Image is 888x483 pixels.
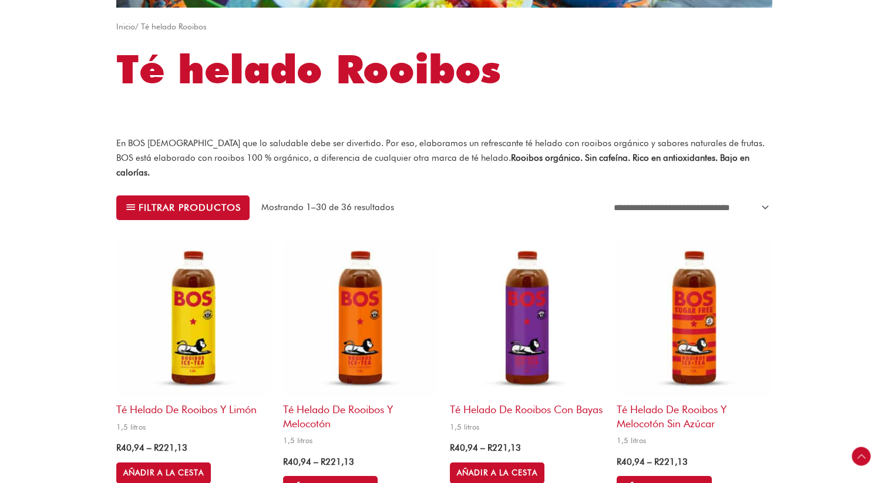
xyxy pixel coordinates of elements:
select: Pedido de tienda [607,195,772,220]
font: En BOS [DEMOGRAPHIC_DATA] que lo saludable debe ser divertido. Por eso, elaboramos un refrescante... [116,138,765,163]
font: R [321,457,325,467]
font: – [147,443,152,453]
font: 1,5 litros [283,435,312,445]
font: Rooibos orgánico. Sin cafeína. Rico en antioxidantes. Bajo en calorías. [116,153,749,178]
font: Filtrar productos [139,202,241,213]
a: Té helado de rooibos con bayas1,5 litros [450,242,605,435]
font: / Té helado Rooibos [135,22,207,31]
font: R [283,457,288,467]
font: – [647,457,652,467]
font: añadir a la cesta [457,468,537,477]
font: 40,94 [121,443,144,453]
font: 221,13 [325,457,354,467]
font: Té helado Rooibos [116,45,500,93]
font: 40,94 [621,457,645,467]
font: – [480,443,485,453]
font: 221,13 [159,443,187,453]
img: té helado de rooibos y bayas [450,242,605,397]
font: Té helado de rooibos y limón [116,403,257,416]
a: Té helado de rooibos y melocotón1,5 litros [283,242,438,449]
font: – [314,457,318,467]
font: 40,94 [455,443,478,453]
font: R [487,443,492,453]
font: 1,5 litros [617,435,646,445]
font: Té helado de rooibos y melocotón [283,403,393,429]
font: Té helado de rooibos y melocotón sin azúcar [617,403,726,429]
font: R [116,443,121,453]
font: 40,94 [288,457,311,467]
font: R [154,443,159,453]
font: Mostrando 1–30 de 36 resultados [261,202,394,212]
font: R [617,457,621,467]
nav: Migaja de pan [116,19,772,34]
img: Té helado rooibos sin azúcar 1,5 l [617,242,772,397]
font: 221,13 [492,443,521,453]
font: R [450,443,455,453]
font: añadir a la cesta [123,468,204,477]
img: té helado de rooibos y limón [283,242,438,397]
font: Té helado de rooibos con bayas [450,403,603,416]
img: Té helado rooibos de limón 1,5 l [116,242,271,397]
font: 1,5 litros [450,422,479,431]
font: 1,5 litros [116,422,146,431]
a: Té helado de rooibos y limón1,5 litros [116,242,271,435]
font: 221,13 [659,457,688,467]
a: Inicio [116,22,135,31]
a: Té helado de rooibos y melocotón sin azúcar1,5 litros [617,242,772,449]
font: R [654,457,659,467]
button: Filtrar productos [116,195,250,220]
